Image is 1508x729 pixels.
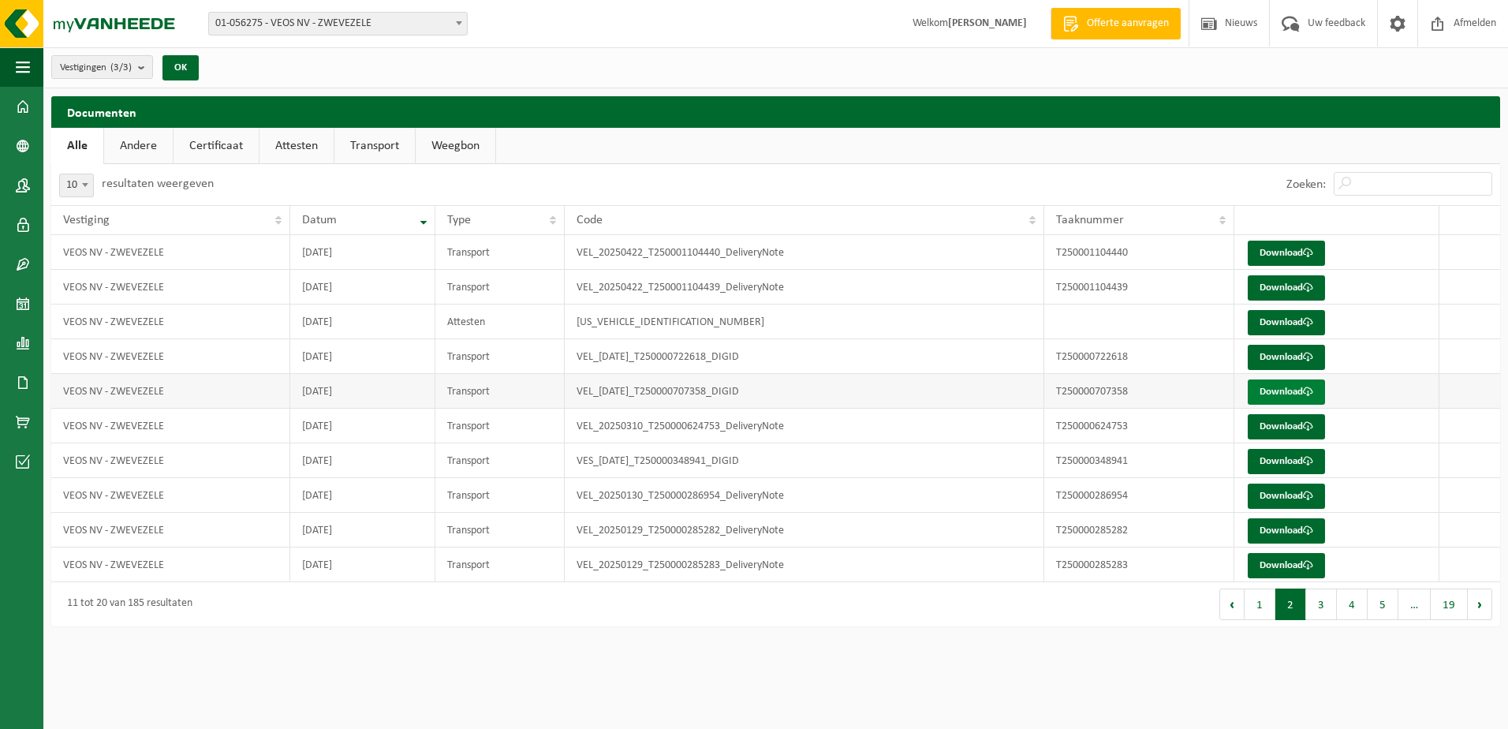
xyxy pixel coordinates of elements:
a: Attesten [259,128,334,164]
a: Download [1248,414,1325,439]
a: Download [1248,449,1325,474]
td: T250000707358 [1044,374,1234,409]
a: Weegbon [416,128,495,164]
span: 01-056275 - VEOS NV - ZWEVEZELE [209,13,467,35]
a: Download [1248,241,1325,266]
a: Download [1248,275,1325,301]
a: Alle [51,128,103,164]
button: OK [162,55,199,80]
span: Datum [302,214,337,226]
span: 10 [60,174,93,196]
td: VEL_20250422_T250001104440_DeliveryNote [565,235,1044,270]
td: VEL_[DATE]_T250000707358_DIGID [565,374,1044,409]
td: [US_VEHICLE_IDENTIFICATION_NUMBER] [565,305,1044,339]
td: [DATE] [290,374,435,409]
td: Transport [435,270,564,305]
td: T250000348941 [1044,443,1234,478]
td: Transport [435,235,564,270]
td: [DATE] [290,478,435,513]
td: Attesten [435,305,564,339]
a: Download [1248,484,1325,509]
td: VEOS NV - ZWEVEZELE [51,409,290,443]
td: VEL_[DATE]_T250000722618_DIGID [565,339,1044,374]
td: Transport [435,548,564,582]
td: VEL_20250129_T250000285282_DeliveryNote [565,513,1044,548]
button: Previous [1219,589,1245,620]
button: 4 [1337,589,1368,620]
td: [DATE] [290,339,435,374]
span: … [1398,589,1431,620]
button: 2 [1275,589,1306,620]
a: Download [1248,518,1325,544]
td: [DATE] [290,409,435,443]
td: VEL_20250130_T250000286954_DeliveryNote [565,478,1044,513]
button: 19 [1431,589,1468,620]
td: T250000285282 [1044,513,1234,548]
td: Transport [435,513,564,548]
button: 1 [1245,589,1275,620]
label: resultaten weergeven [102,178,214,190]
td: [DATE] [290,235,435,270]
td: VEOS NV - ZWEVEZELE [51,548,290,582]
label: Zoeken: [1286,178,1326,191]
td: T250001104440 [1044,235,1234,270]
td: T250000624753 [1044,409,1234,443]
td: VEL_20250310_T250000624753_DeliveryNote [565,409,1044,443]
td: Transport [435,374,564,409]
td: Transport [435,339,564,374]
td: VEOS NV - ZWEVEZELE [51,374,290,409]
a: Transport [334,128,415,164]
span: Type [447,214,471,226]
td: T250001104439 [1044,270,1234,305]
span: Vestigingen [60,56,132,80]
span: 10 [59,174,94,197]
td: [DATE] [290,270,435,305]
td: VEL_20250422_T250001104439_DeliveryNote [565,270,1044,305]
td: Transport [435,443,564,478]
td: Transport [435,409,564,443]
td: VEOS NV - ZWEVEZELE [51,270,290,305]
a: Offerte aanvragen [1051,8,1181,39]
div: 11 tot 20 van 185 resultaten [59,590,192,619]
td: VEOS NV - ZWEVEZELE [51,443,290,478]
span: 01-056275 - VEOS NV - ZWEVEZELE [208,12,468,36]
td: VEOS NV - ZWEVEZELE [51,513,290,548]
a: Certificaat [174,128,259,164]
td: T250000722618 [1044,339,1234,374]
td: VES_[DATE]_T250000348941_DIGID [565,443,1044,478]
strong: [PERSON_NAME] [948,17,1027,29]
a: Andere [104,128,173,164]
span: Vestiging [63,214,110,226]
a: Download [1248,345,1325,370]
button: Vestigingen(3/3) [51,55,153,79]
td: [DATE] [290,548,435,582]
td: [DATE] [290,305,435,339]
count: (3/3) [110,62,132,73]
td: T250000286954 [1044,478,1234,513]
button: 5 [1368,589,1398,620]
td: VEOS NV - ZWEVEZELE [51,305,290,339]
td: VEOS NV - ZWEVEZELE [51,339,290,374]
td: T250000285283 [1044,548,1234,582]
h2: Documenten [51,96,1500,127]
a: Download [1248,553,1325,578]
td: [DATE] [290,513,435,548]
span: Code [577,214,603,226]
span: Offerte aanvragen [1083,16,1173,32]
button: Next [1468,589,1492,620]
a: Download [1248,379,1325,405]
a: Download [1248,310,1325,335]
td: Transport [435,478,564,513]
td: VEOS NV - ZWEVEZELE [51,235,290,270]
td: VEL_20250129_T250000285283_DeliveryNote [565,548,1044,582]
td: [DATE] [290,443,435,478]
td: VEOS NV - ZWEVEZELE [51,478,290,513]
button: 3 [1306,589,1337,620]
span: Taaknummer [1056,214,1124,226]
